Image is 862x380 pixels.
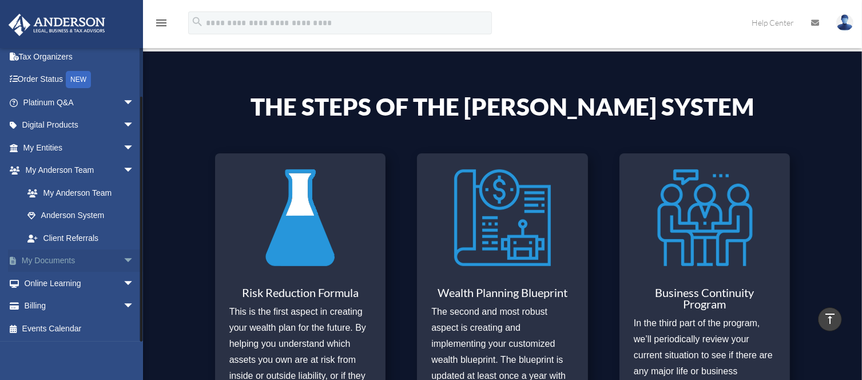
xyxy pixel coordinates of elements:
[154,16,168,30] i: menu
[8,136,152,159] a: My Entitiesarrow_drop_down
[215,94,791,124] h4: The Steps of the [PERSON_NAME] System
[5,14,109,36] img: Anderson Advisors Platinum Portal
[8,45,152,68] a: Tax Organizers
[123,159,146,183] span: arrow_drop_down
[229,287,371,304] h3: Risk Reduction Formula
[8,91,152,114] a: Platinum Q&Aarrow_drop_down
[8,317,152,340] a: Events Calendar
[8,68,152,92] a: Order StatusNEW
[123,272,146,295] span: arrow_drop_down
[16,204,146,227] a: Anderson System
[123,114,146,137] span: arrow_drop_down
[823,312,837,326] i: vertical_align_top
[8,159,152,182] a: My Anderson Teamarrow_drop_down
[657,162,753,274] img: Business Continuity Program
[8,250,152,272] a: My Documentsarrow_drop_down
[836,14,853,31] img: User Pic
[16,227,152,250] a: Client Referrals
[454,162,551,274] img: Wealth Planning Blueprint
[66,71,91,88] div: NEW
[123,91,146,114] span: arrow_drop_down
[123,295,146,318] span: arrow_drop_down
[252,162,348,274] img: Risk Reduction Formula
[123,250,146,273] span: arrow_drop_down
[634,287,776,315] h3: Business Continuity Program
[8,114,152,137] a: Digital Productsarrow_drop_down
[123,136,146,160] span: arrow_drop_down
[8,295,152,318] a: Billingarrow_drop_down
[16,181,152,204] a: My Anderson Team
[154,20,168,30] a: menu
[8,272,152,295] a: Online Learningarrow_drop_down
[818,307,842,331] a: vertical_align_top
[431,287,573,304] h3: Wealth Planning Blueprint
[191,15,204,28] i: search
